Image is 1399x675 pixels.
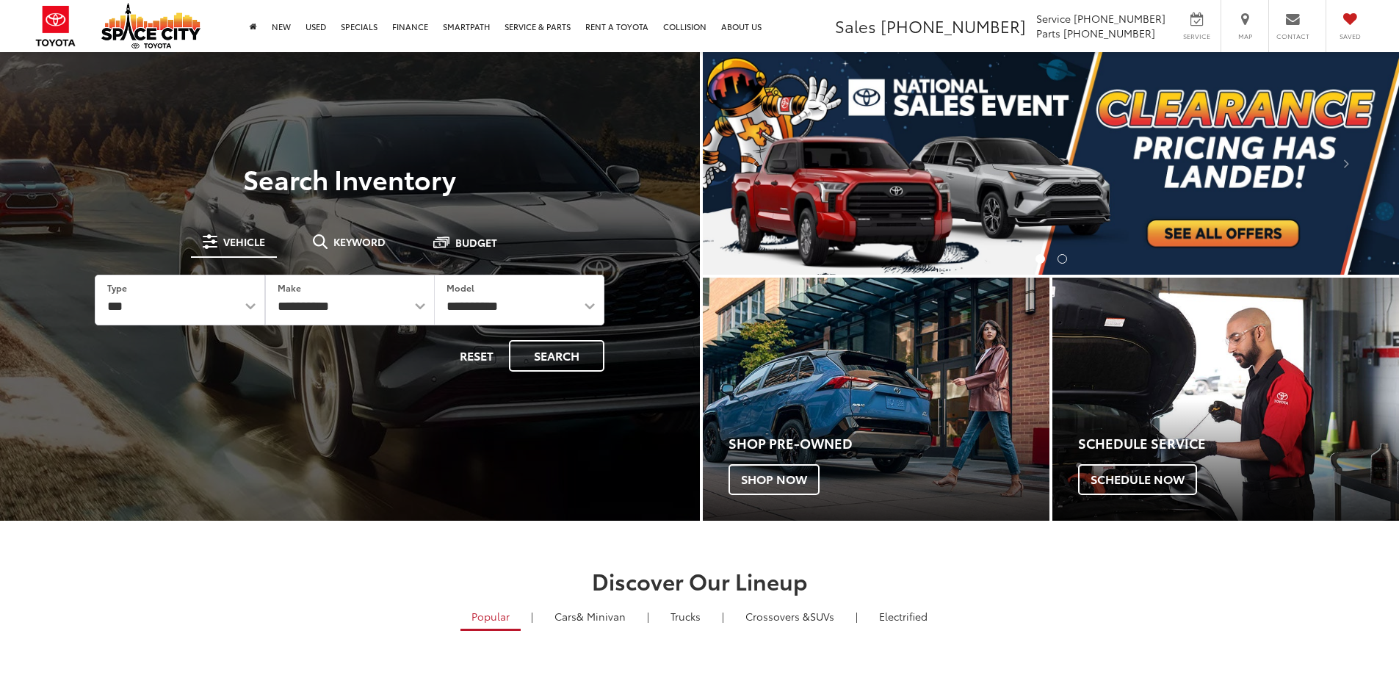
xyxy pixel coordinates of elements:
[1052,278,1399,521] a: Schedule Service Schedule Now
[1063,26,1155,40] span: [PHONE_NUMBER]
[729,464,820,495] span: Shop Now
[543,604,637,629] a: Cars
[1035,254,1045,264] li: Go to slide number 1.
[734,604,845,629] a: SUVs
[1078,436,1399,451] h4: Schedule Service
[729,436,1049,451] h4: Shop Pre-Owned
[703,82,807,245] button: Click to view previous picture.
[278,281,301,294] label: Make
[460,604,521,631] a: Popular
[703,278,1049,521] a: Shop Pre-Owned Shop Now
[455,237,497,248] span: Budget
[1229,32,1261,41] span: Map
[62,164,638,193] h3: Search Inventory
[182,568,1218,593] h2: Discover Our Lineup
[1295,82,1399,245] button: Click to view next picture.
[718,609,728,624] li: |
[835,14,876,37] span: Sales
[1052,278,1399,521] div: Toyota
[107,281,127,294] label: Type
[1036,11,1071,26] span: Service
[852,609,861,624] li: |
[703,278,1049,521] div: Toyota
[1276,32,1309,41] span: Contact
[1058,254,1067,264] li: Go to slide number 2.
[745,609,810,624] span: Crossovers &
[447,340,506,372] button: Reset
[1180,32,1213,41] span: Service
[447,281,474,294] label: Model
[1078,464,1197,495] span: Schedule Now
[333,237,386,247] span: Keyword
[509,340,604,372] button: Search
[1334,32,1366,41] span: Saved
[527,609,537,624] li: |
[576,609,626,624] span: & Minivan
[101,3,200,48] img: Space City Toyota
[643,609,653,624] li: |
[1074,11,1165,26] span: [PHONE_NUMBER]
[223,237,265,247] span: Vehicle
[1036,26,1060,40] span: Parts
[881,14,1026,37] span: [PHONE_NUMBER]
[659,604,712,629] a: Trucks
[868,604,939,629] a: Electrified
